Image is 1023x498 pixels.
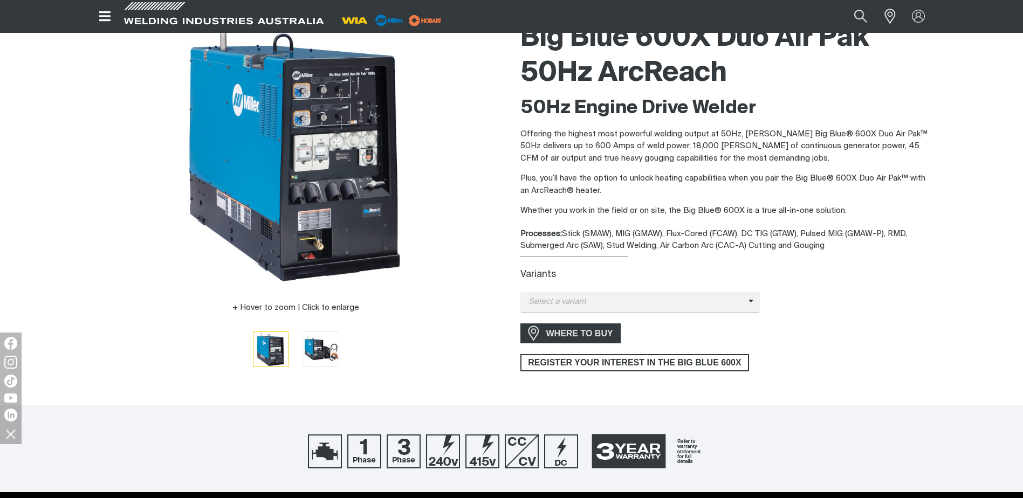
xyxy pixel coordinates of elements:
[4,356,17,369] img: Instagram
[828,4,878,29] input: Product name or item number...
[520,270,556,279] label: Variants
[4,393,17,403] img: YouTube
[842,4,879,29] button: Search products
[426,434,460,468] img: 240V
[2,425,20,443] img: hide socials
[520,228,935,252] div: Stick (SMAW), MIG (GMAW), Flux-Cored (FCAW), DC TIG (GTAW), Pulsed MIG (GMAW-P), RMD, Submerged A...
[308,434,342,468] img: Engine Drive
[4,337,17,350] img: Facebook
[347,434,381,468] img: 1 Phase
[406,16,445,24] a: miller
[521,354,749,371] span: REGISTER YOUR INTEREST IN THE BIG BLUE 600X
[520,354,750,371] a: REGISTER YOUR INTEREST IN THE BIG BLUE 600X
[520,96,935,120] h2: 50Hz Engine Drive Welder
[304,331,339,367] button: Go to slide 2
[465,434,499,468] img: 415V
[520,172,935,197] p: Plus, you’ll have the option to unlock heating capabilities when you pair the Big Blue® 600X Duo ...
[520,230,562,238] strong: Processes:
[520,205,935,217] p: Whether you work in the field or on site, the Big Blue® 600X is a true all-in-one solution.
[253,331,289,367] button: Go to slide 1
[4,409,17,421] img: LinkedIn
[226,301,366,314] button: Hover to zoom | Click to enlarge
[520,128,935,165] p: Offering the highest most powerful welding output at 50Hz, [PERSON_NAME] Big Blue® 600X Duo Air P...
[387,434,421,468] img: 3 Phase
[520,21,935,91] h1: Big Blue 600X Duo Air Pak 50Hz ArcReach
[4,375,17,388] img: TikTok
[583,429,715,473] a: 3 Year Warranty
[161,16,431,285] img: Big Blue 600X Duo Air Pak 50Hz ArcReach
[544,434,578,468] img: DC
[539,325,620,342] span: WHERE TO BUY
[520,296,749,308] span: Select a variant
[406,12,445,29] img: miller
[505,434,539,468] img: CC/CV
[520,323,621,343] a: WHERE TO BUY
[253,332,288,366] img: Big Blue 600X Duo Air Pak 50Hz ArcReach
[304,332,339,366] img: Big Blue 600X Duo Air Pak 50Hz ArcReach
